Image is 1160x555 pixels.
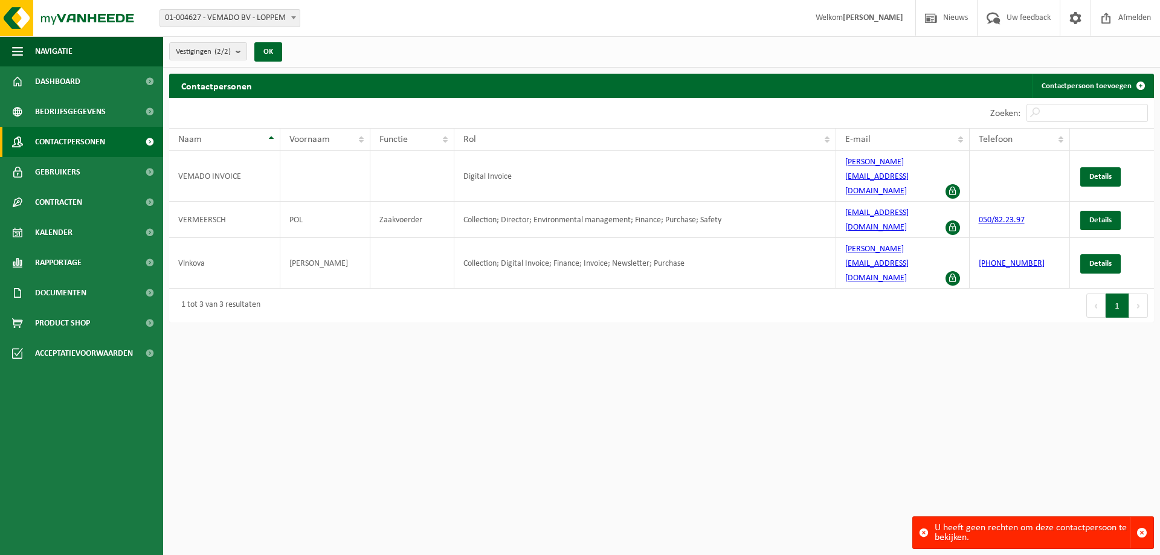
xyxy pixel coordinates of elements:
[1080,254,1121,274] a: Details
[463,135,476,144] span: Rol
[1080,211,1121,230] a: Details
[379,135,408,144] span: Functie
[169,42,247,60] button: Vestigingen(2/2)
[843,13,903,22] strong: [PERSON_NAME]
[35,157,80,187] span: Gebruikers
[35,187,82,217] span: Contracten
[289,135,330,144] span: Voornaam
[35,217,72,248] span: Kalender
[1089,173,1112,181] span: Details
[1129,294,1148,318] button: Next
[35,127,105,157] span: Contactpersonen
[1080,167,1121,187] a: Details
[169,238,280,289] td: Vlnkova
[370,202,455,238] td: Zaakvoerder
[160,10,300,27] span: 01-004627 - VEMADO BV - LOPPEM
[979,216,1025,225] a: 050/82.23.97
[178,135,202,144] span: Naam
[169,74,264,97] h2: Contactpersonen
[454,202,836,238] td: Collection; Director; Environmental management; Finance; Purchase; Safety
[35,308,90,338] span: Product Shop
[979,135,1013,144] span: Telefoon
[845,245,909,283] a: [PERSON_NAME][EMAIL_ADDRESS][DOMAIN_NAME]
[159,9,300,27] span: 01-004627 - VEMADO BV - LOPPEM
[35,278,86,308] span: Documenten
[990,109,1020,118] label: Zoeken:
[454,151,836,202] td: Digital Invoice
[280,238,370,289] td: [PERSON_NAME]
[1086,294,1106,318] button: Previous
[35,248,82,278] span: Rapportage
[979,259,1045,268] a: [PHONE_NUMBER]
[35,66,80,97] span: Dashboard
[254,42,282,62] button: OK
[454,238,836,289] td: Collection; Digital Invoice; Finance; Invoice; Newsletter; Purchase
[1032,74,1153,98] a: Contactpersoon toevoegen
[214,48,231,56] count: (2/2)
[1089,216,1112,224] span: Details
[1106,294,1129,318] button: 1
[280,202,370,238] td: POL
[35,36,72,66] span: Navigatie
[169,202,280,238] td: VERMEERSCH
[845,158,909,196] a: [PERSON_NAME][EMAIL_ADDRESS][DOMAIN_NAME]
[35,97,106,127] span: Bedrijfsgegevens
[935,517,1130,548] div: U heeft geen rechten om deze contactpersoon te bekijken.
[1089,260,1112,268] span: Details
[845,135,871,144] span: E-mail
[845,208,909,232] a: [EMAIL_ADDRESS][DOMAIN_NAME]
[169,151,280,202] td: VEMADO INVOICE
[35,338,133,368] span: Acceptatievoorwaarden
[175,295,260,316] div: 1 tot 3 van 3 resultaten
[176,43,231,61] span: Vestigingen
